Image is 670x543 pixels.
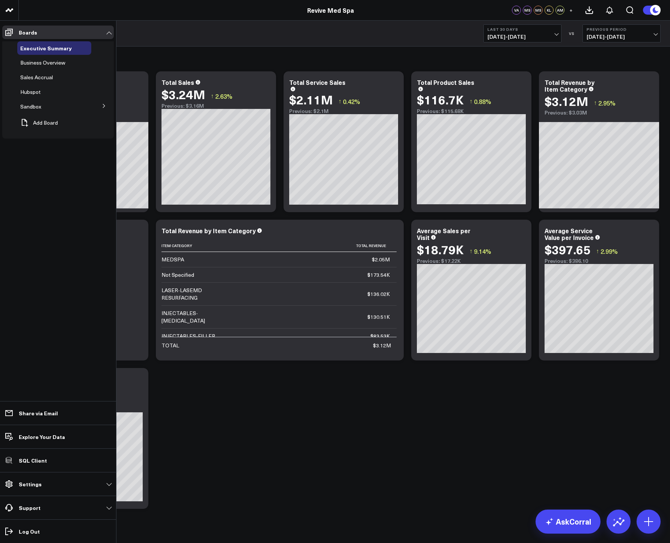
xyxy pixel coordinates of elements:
[2,454,114,467] a: SQL Client
[20,88,41,95] span: Hubspot
[17,115,58,131] button: Add Board
[20,89,41,95] a: Hubspot
[161,87,205,101] div: $3.24M
[161,78,194,86] div: Total Sales
[566,6,575,15] button: +
[161,240,237,252] th: Item Category
[367,313,390,321] div: $130.51K
[161,271,194,279] div: Not Specified
[487,27,557,32] b: Last 30 Days
[545,243,590,256] div: $397.65
[594,98,597,108] span: ↑
[19,434,65,440] p: Explore Your Data
[534,6,543,15] div: MS
[487,34,557,40] span: [DATE] - [DATE]
[417,108,526,114] div: Previous: $115.68K
[545,226,594,241] div: Average Service Value per Invoice
[20,74,53,80] a: Sales Accrual
[307,6,354,14] a: Revive Med Spa
[601,247,618,255] span: 2.99%
[417,93,464,106] div: $116.7K
[20,44,72,52] span: Executive Summary
[587,34,656,40] span: [DATE] - [DATE]
[367,290,390,298] div: $136.02K
[161,226,256,235] div: Total Revenue by Item Category
[161,332,215,340] div: INJECTABLES-FILLER
[469,246,472,256] span: ↑
[582,24,661,42] button: Previous Period[DATE]-[DATE]
[343,97,360,106] span: 0.42%
[545,78,595,93] div: Total Revenue by Item Category
[598,99,616,107] span: 2.95%
[372,256,390,263] div: $2.05M
[474,247,491,255] span: 9.14%
[161,103,270,109] div: Previous: $3.16M
[215,92,232,100] span: 2.63%
[569,8,573,13] span: +
[545,110,653,116] div: Previous: $3.03M
[161,342,179,349] div: TOTAL
[289,93,333,106] div: $2.11M
[512,6,521,15] div: VA
[545,94,588,108] div: $3.12M
[367,271,390,279] div: $173.54K
[417,78,474,86] div: Total Product Sales
[523,6,532,15] div: MS
[469,97,472,106] span: ↑
[289,78,346,86] div: Total Service Sales
[338,97,341,106] span: ↑
[19,528,40,534] p: Log Out
[237,240,397,252] th: Total Revenue
[20,59,65,66] span: Business Overview
[545,258,653,264] div: Previous: $386.10
[20,74,53,81] span: Sales Accrual
[417,226,471,241] div: Average Sales per Visit
[20,103,41,110] span: Sandbox
[161,256,184,263] div: MEDSPA
[555,6,564,15] div: AM
[19,29,37,35] p: Boards
[19,481,42,487] p: Settings
[474,97,491,106] span: 0.88%
[20,60,65,66] a: Business Overview
[20,45,72,51] a: Executive Summary
[483,24,561,42] button: Last 30 Days[DATE]-[DATE]
[373,342,391,349] div: $3.12M
[417,243,464,256] div: $18.79K
[211,91,214,101] span: ↑
[161,309,230,324] div: INJECTABLES-[MEDICAL_DATA]
[19,410,58,416] p: Share via Email
[545,6,554,15] div: KL
[587,27,656,32] b: Previous Period
[2,525,114,538] a: Log Out
[20,104,41,110] a: Sandbox
[19,457,47,463] p: SQL Client
[417,258,526,264] div: Previous: $17.22K
[596,246,599,256] span: ↑
[289,108,398,114] div: Previous: $2.1M
[19,505,41,511] p: Support
[161,287,230,302] div: LASER-LASEMD RESURFACING
[536,510,601,534] a: AskCorral
[370,332,390,340] div: $83.53K
[565,31,579,36] div: VS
